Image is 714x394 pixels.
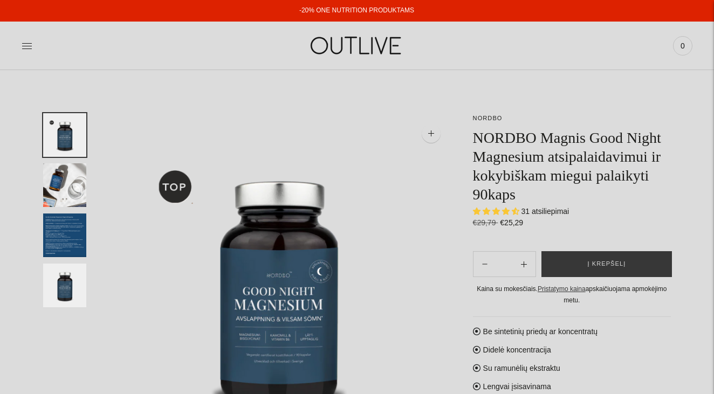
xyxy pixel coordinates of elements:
[473,207,521,216] span: 4.71 stars
[43,163,86,207] button: Translation missing: en.general.accessibility.image_thumbail
[473,251,496,277] button: Add product quantity
[43,113,86,157] button: Translation missing: en.general.accessibility.image_thumbail
[299,6,414,14] a: -20% ONE NUTRITION PRODUKTAMS
[496,257,512,272] input: Product quantity
[541,251,672,277] button: Į krepšelį
[512,251,535,277] button: Subtract product quantity
[290,27,424,64] img: OUTLIVE
[473,128,671,204] h1: NORDBO Magnis Good Night Magnesium atsipalaidavimui ir kokybiškam miegui palaikyti 90kaps
[473,115,503,121] a: NORDBO
[673,34,692,58] a: 0
[587,259,626,269] span: Į krepšelį
[473,218,498,227] s: €29,79
[43,264,86,307] button: Translation missing: en.general.accessibility.image_thumbail
[43,213,86,257] button: Translation missing: en.general.accessibility.image_thumbail
[538,285,586,293] a: Pristatymo kaina
[675,38,690,53] span: 0
[500,218,523,227] span: €25,29
[473,284,671,306] div: Kaina su mokesčiais. apskaičiuojama apmokėjimo metu.
[521,207,569,216] span: 31 atsiliepimai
